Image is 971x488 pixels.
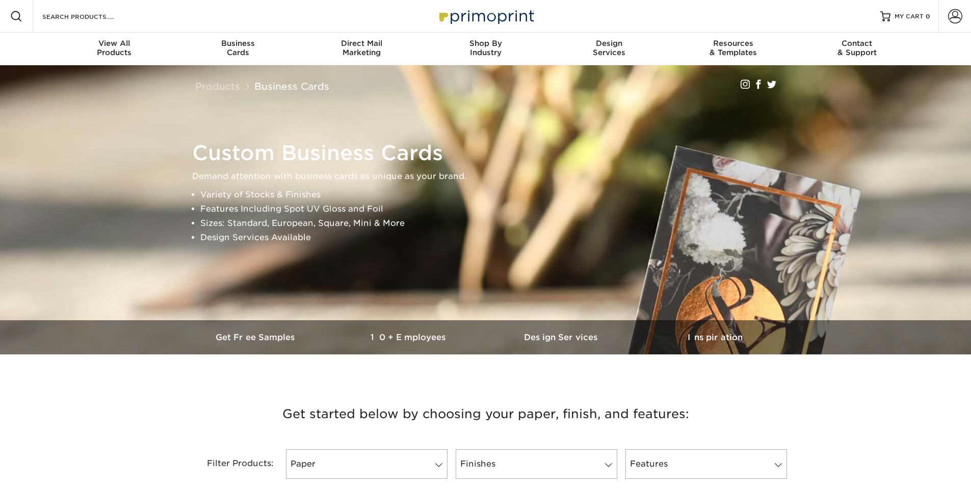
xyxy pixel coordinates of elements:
[547,39,671,57] div: Services
[176,39,300,57] div: Cards
[300,33,424,65] a: Direct MailMarketing
[486,320,639,354] a: Design Services
[180,332,333,342] h3: Get Free Samples
[200,188,789,202] li: Variety of Stocks & Finishes
[424,39,547,57] div: Industry
[456,449,617,479] a: Finishes
[176,39,300,48] span: Business
[895,12,924,21] span: MY CART
[333,320,486,354] a: 10+ Employees
[671,33,795,65] a: Resources& Templates
[333,332,486,342] h3: 10+ Employees
[41,10,141,22] input: SEARCH PRODUCTS.....
[53,39,176,48] span: View All
[424,33,547,65] a: Shop ByIndustry
[547,39,671,48] span: Design
[188,391,784,437] h3: Get started below by choosing your paper, finish, and features:
[195,81,240,92] a: Products
[180,449,282,479] div: Filter Products:
[795,39,919,57] div: & Support
[254,81,329,92] a: Business Cards
[200,216,789,230] li: Sizes: Standard, European, Square, Mini & More
[300,39,424,57] div: Marketing
[176,33,300,65] a: BusinessCards
[639,332,792,342] h3: Inspiration
[795,39,919,48] span: Contact
[926,13,930,20] span: 0
[639,320,792,354] a: Inspiration
[435,5,537,27] img: Primoprint
[200,202,789,216] li: Features Including Spot UV Gloss and Foil
[486,332,639,342] h3: Design Services
[286,449,448,479] a: Paper
[53,33,176,65] a: View AllProducts
[547,33,671,65] a: DesignServices
[192,169,789,184] p: Demand attention with business cards as unique as your brand.
[424,39,547,48] span: Shop By
[671,39,795,48] span: Resources
[192,141,789,165] h1: Custom Business Cards
[625,449,787,479] a: Features
[671,39,795,57] div: & Templates
[180,320,333,354] a: Get Free Samples
[795,33,919,65] a: Contact& Support
[200,230,789,245] li: Design Services Available
[53,39,176,57] div: Products
[300,39,424,48] span: Direct Mail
